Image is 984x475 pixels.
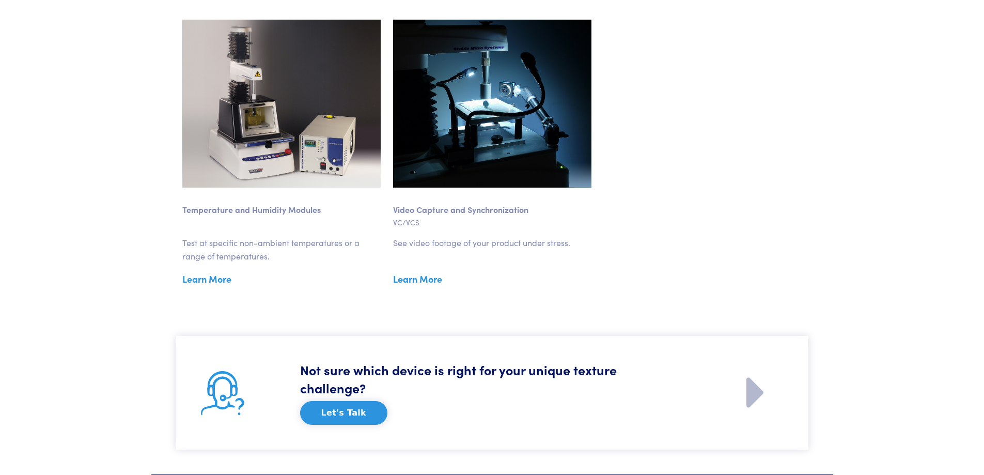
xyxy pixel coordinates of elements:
p: Temperature and Humidity Modules [182,188,381,217]
p: Test at specific non-ambient temperatures or a range of temperatures. [182,236,381,263]
a: Learn More [182,271,381,287]
p: VC/VCS [393,217,591,228]
p: See video footage of your product under stress. [393,236,591,250]
h5: Not sure which device is right for your unique texture challenge? [300,361,684,397]
a: Learn More [393,271,591,287]
button: Let's Talk [300,401,387,425]
p: Video Capture and Synchronization [393,188,591,217]
img: hardware-temp-management-peltier-cabinet-new.jpg [182,20,381,188]
img: hardware-video-capture-system.jpg [393,20,591,188]
img: help-desk-graphic.png [201,371,244,415]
